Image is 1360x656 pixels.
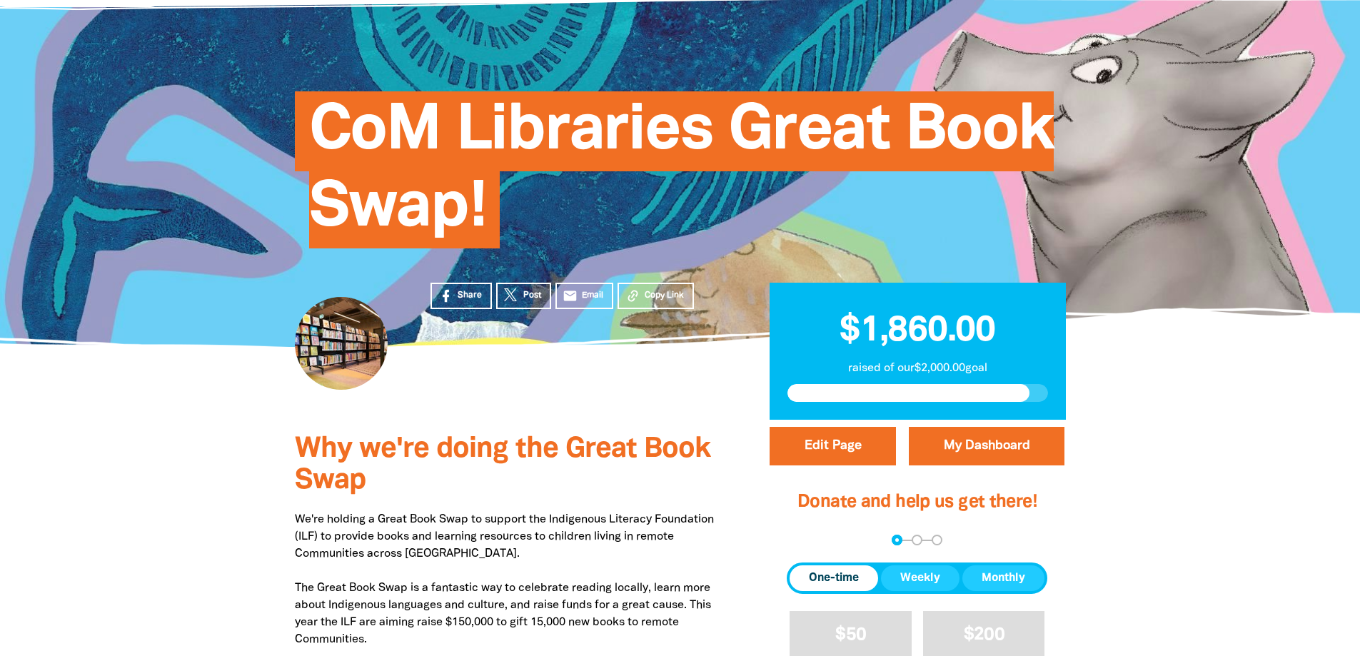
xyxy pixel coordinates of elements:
[881,565,959,591] button: Weekly
[496,283,551,309] a: Post
[809,570,859,587] span: One-time
[790,565,878,591] button: One-time
[900,570,940,587] span: Weekly
[555,283,614,309] a: emailEmail
[964,627,1004,643] span: $200
[835,627,866,643] span: $50
[582,289,603,302] span: Email
[932,535,942,545] button: Navigate to step 3 of 3 to enter your payment details
[295,436,710,494] span: Why we're doing the Great Book Swap
[909,427,1064,465] a: My Dashboard
[787,360,1048,377] p: raised of our $2,000.00 goal
[430,283,492,309] a: Share
[892,535,902,545] button: Navigate to step 1 of 3 to enter your donation amount
[523,289,541,302] span: Post
[618,283,694,309] button: Copy Link
[309,102,1054,248] span: CoM Libraries Great Book Swap!
[458,289,482,302] span: Share
[982,570,1025,587] span: Monthly
[770,427,896,465] button: Edit Page
[797,494,1037,510] span: Donate and help us get there!
[645,289,684,302] span: Copy Link
[787,562,1047,594] div: Donation frequency
[912,535,922,545] button: Navigate to step 2 of 3 to enter your details
[962,565,1044,591] button: Monthly
[563,288,578,303] i: email
[840,315,995,348] span: $1,860.00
